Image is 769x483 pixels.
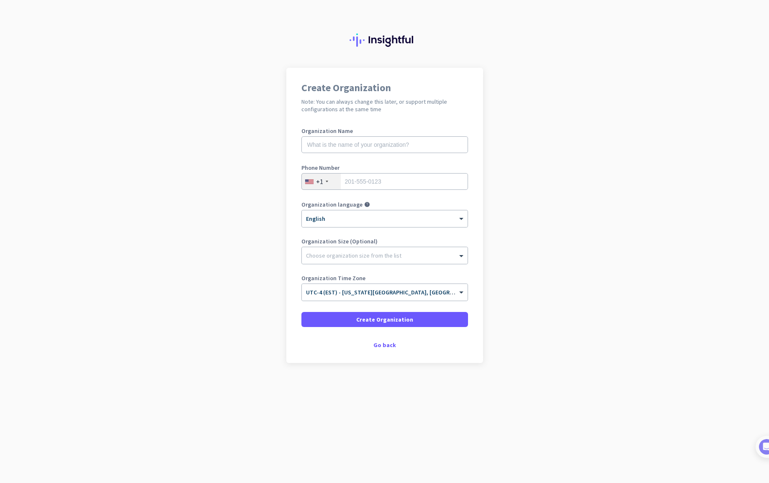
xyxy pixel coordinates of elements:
img: Insightful [350,33,420,47]
label: Organization Time Zone [301,275,468,281]
button: Create Organization [301,312,468,327]
h1: Create Organization [301,83,468,93]
label: Organization Size (Optional) [301,238,468,244]
input: 201-555-0123 [301,173,468,190]
h2: Note: You can always change this later, or support multiple configurations at the same time [301,98,468,113]
label: Organization language [301,202,363,207]
i: help [364,202,370,207]
input: What is the name of your organization? [301,136,468,153]
label: Organization Name [301,128,468,134]
span: Create Organization [356,315,413,324]
label: Phone Number [301,165,468,171]
div: +1 [316,177,323,186]
div: Go back [301,342,468,348]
